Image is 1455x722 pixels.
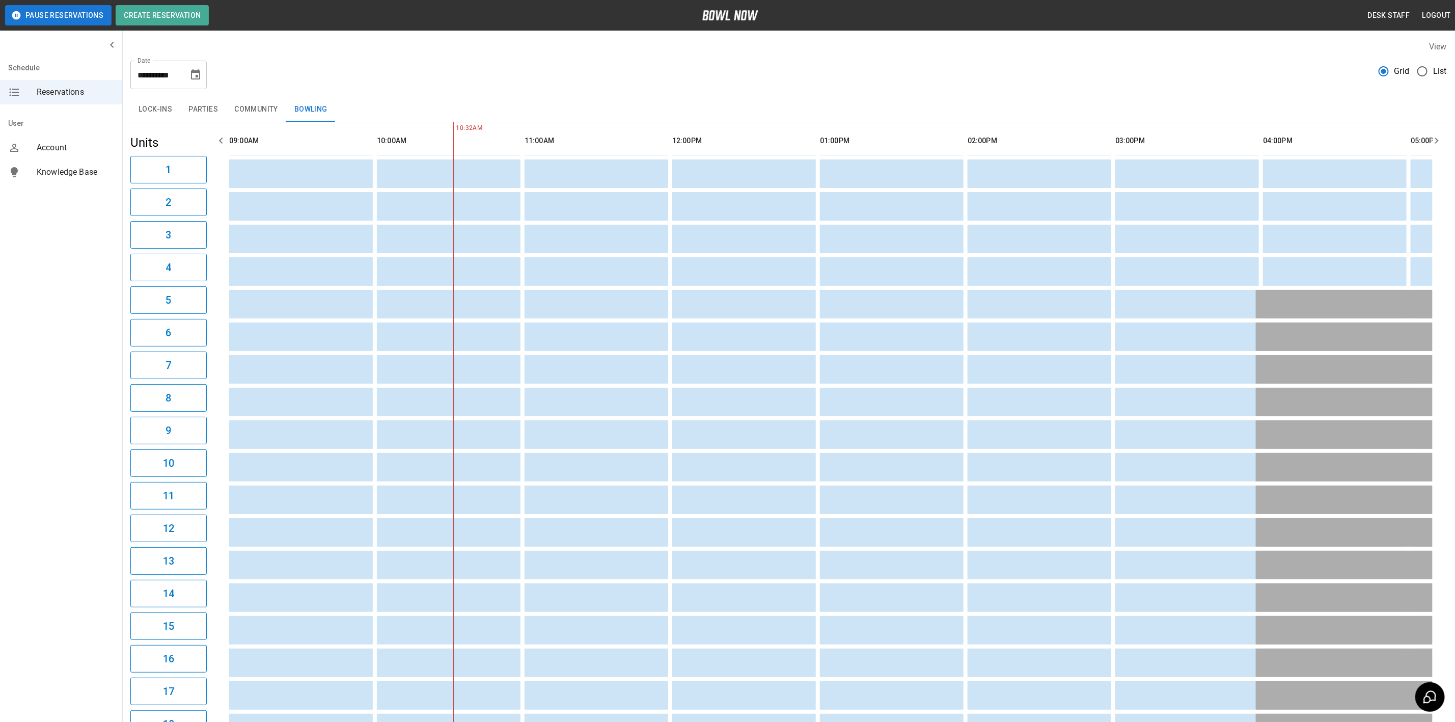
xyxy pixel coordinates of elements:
[130,612,207,640] button: 15
[130,482,207,510] button: 11
[672,126,816,155] th: 12:00PM
[1433,65,1447,77] span: List
[286,97,336,122] button: Bowling
[130,645,207,673] button: 16
[130,384,207,412] button: 8
[130,515,207,542] button: 12
[180,97,226,122] button: Parties
[166,162,171,178] h6: 1
[163,553,174,569] h6: 13
[116,5,209,25] button: Create Reservation
[37,86,114,98] span: Reservations
[226,97,286,122] button: Community
[166,292,171,308] h6: 5
[130,678,207,705] button: 17
[163,683,174,700] h6: 17
[130,254,207,281] button: 4
[166,390,171,406] h6: 8
[5,5,112,25] button: Pause Reservations
[37,142,114,154] span: Account
[1418,6,1455,25] button: Logout
[130,189,207,216] button: 2
[163,455,174,471] h6: 10
[702,10,758,20] img: logo
[185,65,206,85] button: Choose date, selected date is Sep 14, 2025
[130,97,180,122] button: Lock-ins
[166,325,171,341] h6: 6
[1394,65,1410,77] span: Grid
[166,259,171,276] h6: 4
[130,221,207,249] button: 3
[453,123,456,133] span: 10:32AM
[163,618,174,634] h6: 15
[130,156,207,183] button: 1
[130,449,207,477] button: 10
[37,166,114,178] span: Knowledge Base
[130,319,207,346] button: 6
[130,97,1447,122] div: inventory tabs
[163,488,174,504] h6: 11
[525,126,668,155] th: 11:00AM
[130,286,207,314] button: 5
[163,651,174,667] h6: 16
[163,585,174,602] h6: 14
[377,126,520,155] th: 10:00AM
[166,357,171,373] h6: 7
[166,422,171,439] h6: 9
[130,580,207,607] button: 14
[130,417,207,444] button: 9
[130,352,207,379] button: 7
[1429,42,1447,51] label: View
[163,520,174,537] h6: 12
[130,547,207,575] button: 13
[229,126,373,155] th: 09:00AM
[166,194,171,210] h6: 2
[166,227,171,243] h6: 3
[130,135,207,151] h5: Units
[1364,6,1414,25] button: Desk Staff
